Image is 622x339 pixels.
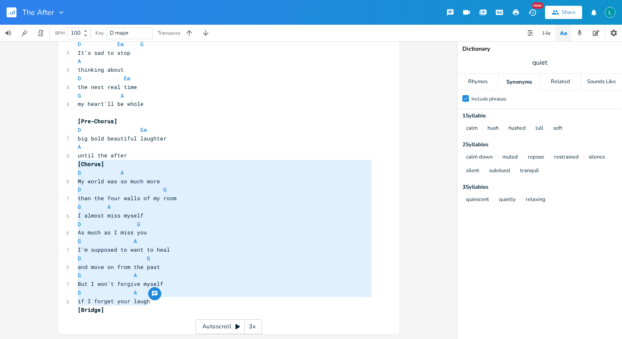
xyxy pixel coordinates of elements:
button: tranquil [520,168,539,175]
span: But I won't forgive myself [78,280,163,288]
span: A [78,57,81,65]
span: A [121,92,124,99]
span: D major [110,29,129,37]
div: Transpose [158,30,180,35]
span: [Bridge] [78,306,104,313]
span: D [78,75,81,82]
div: Dictionary [462,46,617,52]
span: G [78,169,81,176]
button: muted [502,154,518,161]
div: 1 Syllable [462,113,617,119]
button: soft [553,125,562,132]
span: D [78,40,81,48]
button: quiescent [466,196,489,203]
span: big bold beautiful laughter [78,135,167,142]
button: subdued [489,168,510,175]
span: As much as I miss you [78,229,147,236]
span: My world was so much more [78,178,160,185]
div: Related [540,74,581,90]
span: until the after [78,152,127,159]
button: relaxing [526,196,545,203]
button: Share [545,6,582,19]
span: quiet [532,58,548,68]
button: calm down [466,154,492,161]
span: the next real time [78,83,137,91]
span: G [78,289,81,296]
div: 3 Syllable s [462,185,617,190]
img: Lauren Bobersky [605,7,615,18]
span: G [78,237,81,245]
span: G [137,220,140,228]
span: A [134,271,137,279]
span: Em [117,40,124,48]
div: Rhymes [457,74,498,90]
span: Em [140,126,147,133]
div: Share [562,9,576,16]
span: Em [124,75,130,82]
div: New [532,2,543,9]
span: The After [22,9,54,16]
div: Include phrases [471,96,506,101]
span: A [107,203,111,210]
button: repose [528,154,544,161]
div: Key [95,30,104,35]
span: G [147,255,150,262]
span: I almost miss myself [78,212,144,219]
span: G [78,92,81,99]
span: my heart'll be whole [78,100,144,108]
span: G [78,203,81,210]
span: A [78,143,81,150]
button: silence [589,154,605,161]
span: [Chorus] [78,160,104,168]
span: D [78,126,81,133]
div: Sounds Like [581,74,622,90]
span: G [78,271,81,279]
button: restrained [554,154,579,161]
button: hush [487,125,499,132]
span: G [140,40,144,48]
button: calm [466,125,478,132]
span: A [134,289,137,296]
span: than the four walls of my room [78,194,176,202]
button: silent [466,168,479,175]
span: A [121,169,124,176]
button: New [524,5,541,20]
span: if I forget your laugh [78,297,150,305]
span: A [134,237,137,245]
span: I'm supposed to want to heal [78,246,170,253]
button: hushed [508,125,526,132]
div: 2 Syllable s [462,142,617,147]
button: quietly [499,196,516,203]
span: D [78,255,81,262]
span: [Pre-Chorus] [78,117,117,125]
div: Autoscroll [195,319,262,334]
div: Synonyms [499,74,539,90]
button: lull [536,125,543,132]
span: and move on from the past [78,263,160,271]
span: D [78,186,81,193]
span: It's sad to stop [78,49,130,56]
span: D [78,220,81,228]
div: 3x [245,319,260,334]
span: thinking about [78,66,124,73]
span: G [163,186,167,193]
div: BPM [55,31,65,35]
